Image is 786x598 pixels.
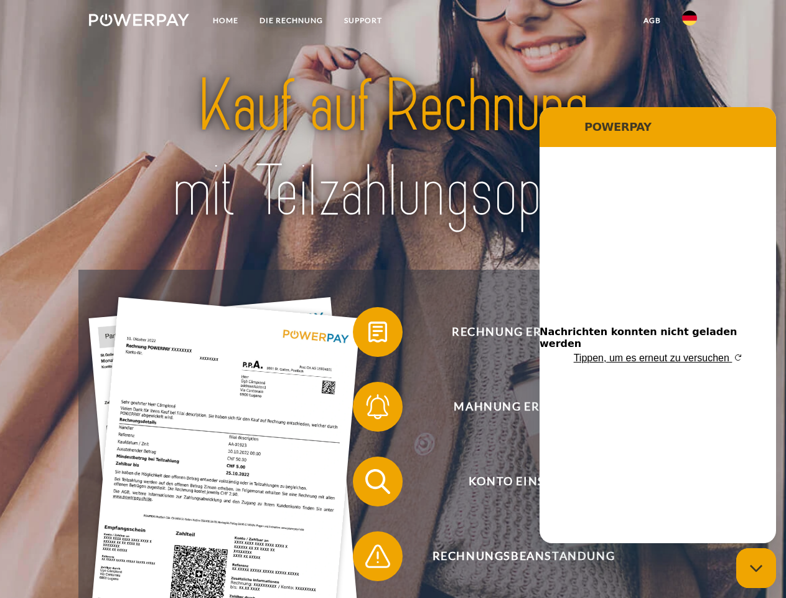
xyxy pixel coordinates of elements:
img: qb_bell.svg [362,391,393,422]
a: agb [633,9,671,32]
img: qb_search.svg [362,466,393,497]
span: Konto einsehen [371,457,676,506]
span: Mahnung erhalten? [371,382,676,432]
button: Rechnungsbeanstandung [353,531,676,581]
span: Rechnungsbeanstandung [371,531,676,581]
button: Rechnung erhalten? [353,307,676,357]
img: qb_bill.svg [362,316,393,348]
img: de [682,11,697,26]
img: logo-powerpay-white.svg [89,14,189,26]
span: Rechnung erhalten? [371,307,676,357]
iframe: Messaging-Fenster [540,107,776,543]
button: Mahnung erhalten? [353,382,676,432]
img: title-powerpay_de.svg [119,60,667,239]
iframe: Schaltfläche zum Öffnen des Messaging-Fensters [736,548,776,588]
img: qb_warning.svg [362,541,393,572]
a: DIE RECHNUNG [249,9,334,32]
a: SUPPORT [334,9,393,32]
button: Konto einsehen [353,457,676,506]
a: Home [202,9,249,32]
